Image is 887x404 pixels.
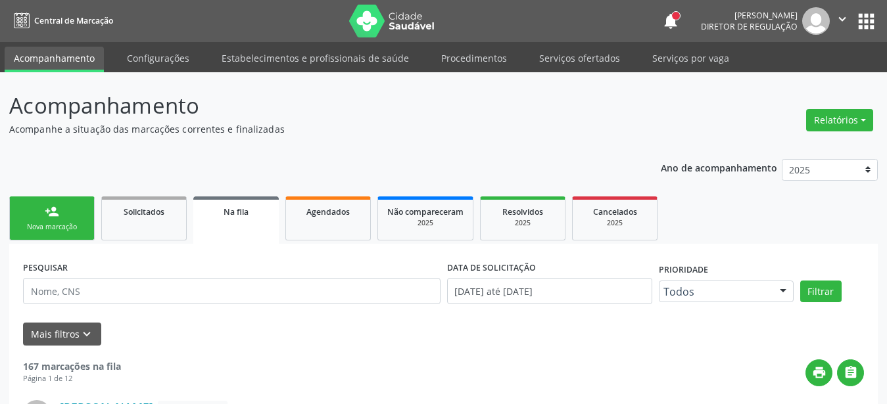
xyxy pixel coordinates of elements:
span: Não compareceram [387,206,464,217]
label: Prioridade [659,260,708,281]
button: print [805,359,832,386]
span: Todos [663,285,767,298]
div: person_add [45,204,59,219]
span: Solicitados [124,206,164,217]
button:  [830,7,855,35]
label: DATA DE SOLICITAÇÃO [447,258,536,278]
a: Central de Marcação [9,10,113,32]
p: Ano de acompanhamento [661,159,777,175]
input: Selecione um intervalo [447,278,652,304]
i: keyboard_arrow_down [80,327,94,342]
label: PESQUISAR [23,258,68,278]
input: Nome, CNS [23,278,441,304]
i:  [844,365,858,380]
i: print [812,365,827,380]
span: Agendados [306,206,350,217]
img: img [802,7,830,35]
button: Filtrar [800,281,842,303]
button: apps [855,10,878,33]
button: Relatórios [806,109,873,131]
div: 2025 [387,218,464,228]
div: [PERSON_NAME] [701,10,798,21]
i:  [835,12,850,26]
div: 2025 [490,218,556,228]
button:  [837,359,864,386]
a: Acompanhamento [5,47,104,72]
a: Configurações [118,47,199,70]
a: Procedimentos [432,47,516,70]
div: Página 1 de 12 [23,373,121,384]
a: Serviços por vaga [643,47,738,70]
strong: 167 marcações na fila [23,360,121,372]
p: Acompanhamento [9,89,617,122]
div: 2025 [582,218,648,228]
button: Mais filtroskeyboard_arrow_down [23,323,101,346]
a: Estabelecimentos e profissionais de saúde [212,47,418,70]
span: Resolvidos [502,206,543,217]
span: Central de Marcação [34,15,113,26]
span: Cancelados [593,206,637,217]
button: notifications [661,12,680,30]
a: Serviços ofertados [530,47,629,70]
p: Acompanhe a situação das marcações correntes e finalizadas [9,122,617,136]
span: Na fila [224,206,249,217]
span: Diretor de regulação [701,21,798,32]
div: Nova marcação [19,222,85,232]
